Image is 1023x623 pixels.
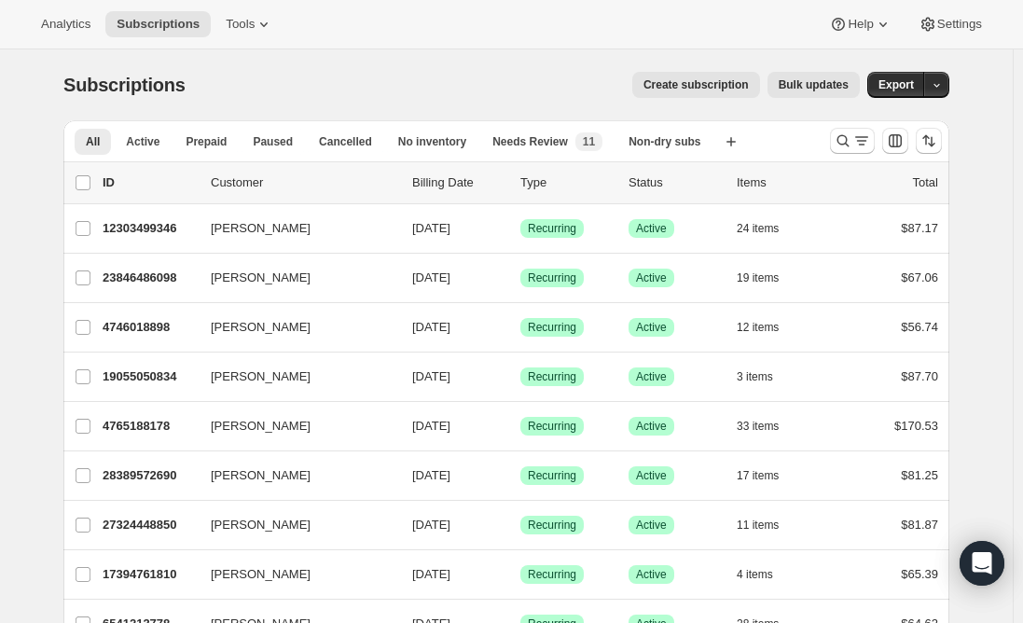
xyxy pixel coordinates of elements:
span: 17 items [737,468,779,483]
div: Open Intercom Messenger [960,541,1004,586]
span: [PERSON_NAME] [211,516,311,534]
div: 19055050834[PERSON_NAME][DATE]SuccessRecurringSuccessActive3 items$87.70 [103,364,938,390]
span: 11 [583,134,595,149]
span: Active [636,518,667,533]
span: [DATE] [412,369,450,383]
p: 12303499346 [103,219,196,238]
div: 23846486098[PERSON_NAME][DATE]SuccessRecurringSuccessActive19 items$67.06 [103,265,938,291]
span: No inventory [398,134,466,149]
span: [DATE] [412,518,450,532]
button: 33 items [737,413,799,439]
button: Export [867,72,925,98]
p: 4765188178 [103,417,196,436]
span: All [86,134,100,149]
span: Recurring [528,270,576,285]
span: Non-dry subs [629,134,700,149]
button: Create new view [716,129,746,155]
span: Active [636,419,667,434]
span: Recurring [528,567,576,582]
button: Subscriptions [105,11,211,37]
span: Tools [226,17,255,32]
span: Export [878,77,914,92]
span: $87.17 [901,221,938,235]
span: $87.70 [901,369,938,383]
p: 28389572690 [103,466,196,485]
span: Paused [253,134,293,149]
span: Create subscription [643,77,749,92]
span: $67.06 [901,270,938,284]
span: [PERSON_NAME] [211,318,311,337]
span: Active [636,320,667,335]
button: [PERSON_NAME] [200,560,386,589]
span: Needs Review [492,134,568,149]
span: 33 items [737,419,779,434]
span: 11 items [737,518,779,533]
div: 4746018898[PERSON_NAME][DATE]SuccessRecurringSuccessActive12 items$56.74 [103,314,938,340]
p: 19055050834 [103,367,196,386]
span: [PERSON_NAME] [211,466,311,485]
span: $56.74 [901,320,938,334]
div: IDCustomerBilling DateTypeStatusItemsTotal [103,173,938,192]
div: 27324448850[PERSON_NAME][DATE]SuccessRecurringSuccessActive11 items$81.87 [103,512,938,538]
button: Bulk updates [767,72,860,98]
span: Active [126,134,159,149]
button: 17 items [737,463,799,489]
span: Active [636,369,667,384]
p: Billing Date [412,173,505,192]
span: 4 items [737,567,773,582]
button: 12 items [737,314,799,340]
p: 17394761810 [103,565,196,584]
button: [PERSON_NAME] [200,362,386,392]
span: Recurring [528,468,576,483]
p: 27324448850 [103,516,196,534]
p: Total [913,173,938,192]
span: Active [636,221,667,236]
div: Items [737,173,830,192]
span: Recurring [528,369,576,384]
span: $170.53 [894,419,938,433]
span: $65.39 [901,567,938,581]
button: Sort the results [916,128,942,154]
span: Prepaid [186,134,227,149]
div: 28389572690[PERSON_NAME][DATE]SuccessRecurringSuccessActive17 items$81.25 [103,463,938,489]
span: [DATE] [412,221,450,235]
button: 3 items [737,364,794,390]
span: Subscriptions [117,17,200,32]
button: Create subscription [632,72,760,98]
span: [DATE] [412,468,450,482]
div: 12303499346[PERSON_NAME][DATE]SuccessRecurringSuccessActive24 items$87.17 [103,215,938,242]
span: Analytics [41,17,90,32]
span: 12 items [737,320,779,335]
span: Recurring [528,419,576,434]
p: ID [103,173,196,192]
button: [PERSON_NAME] [200,510,386,540]
span: Active [636,567,667,582]
span: [DATE] [412,567,450,581]
span: 3 items [737,369,773,384]
span: 24 items [737,221,779,236]
span: [PERSON_NAME] [211,367,311,386]
button: [PERSON_NAME] [200,263,386,293]
p: 23846486098 [103,269,196,287]
span: [PERSON_NAME] [211,219,311,238]
span: 19 items [737,270,779,285]
div: 17394761810[PERSON_NAME][DATE]SuccessRecurringSuccessActive4 items$65.39 [103,561,938,588]
button: 11 items [737,512,799,538]
button: [PERSON_NAME] [200,214,386,243]
span: Subscriptions [63,75,186,95]
span: Settings [937,17,982,32]
span: Bulk updates [779,77,849,92]
button: [PERSON_NAME] [200,461,386,491]
button: Search and filter results [830,128,875,154]
span: Recurring [528,518,576,533]
span: [DATE] [412,320,450,334]
span: Recurring [528,221,576,236]
span: [PERSON_NAME] [211,417,311,436]
div: Type [520,173,614,192]
button: [PERSON_NAME] [200,411,386,441]
span: [DATE] [412,270,450,284]
span: Recurring [528,320,576,335]
button: Help [818,11,903,37]
p: Customer [211,173,397,192]
button: Tools [214,11,284,37]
